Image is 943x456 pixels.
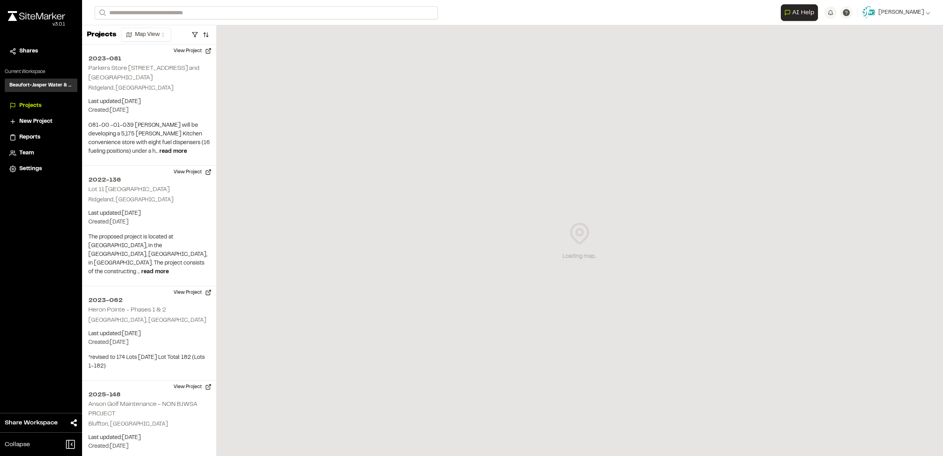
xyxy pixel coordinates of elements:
p: The proposed project is located at [GEOGRAPHIC_DATA], in the [GEOGRAPHIC_DATA], [GEOGRAPHIC_DATA]... [88,233,210,276]
p: Last updated: [DATE] [88,330,210,338]
span: New Project [19,117,52,126]
h2: Lot 11 [GEOGRAPHIC_DATA] [88,187,170,192]
p: Created: [DATE] [88,218,210,227]
h3: Beaufort-Jasper Water & Sewer Authority [9,82,73,89]
span: read more [159,149,187,154]
h2: 2023-062 [88,296,210,305]
p: [GEOGRAPHIC_DATA], [GEOGRAPHIC_DATA] [88,316,210,325]
a: Reports [9,133,73,142]
span: Team [19,149,34,158]
p: Created: [DATE] [88,106,210,115]
p: Ridgeland, [GEOGRAPHIC_DATA] [88,84,210,93]
div: Oh geez...please don't... [8,21,65,28]
p: Bluffton, [GEOGRAPHIC_DATA] [88,420,210,429]
button: View Project [169,166,216,178]
span: [PERSON_NAME] [878,8,924,17]
div: Loading map... [563,252,597,261]
p: Ridgeland, [GEOGRAPHIC_DATA] [88,196,210,205]
a: Projects [9,101,73,110]
p: Last updated: [DATE] [88,433,210,442]
button: Open AI Assistant [781,4,818,21]
span: read more [141,270,169,274]
span: Share Workspace [5,418,58,428]
h2: 2022-136 [88,175,210,185]
button: Search [95,6,109,19]
a: New Project [9,117,73,126]
a: Shares [9,47,73,56]
span: Settings [19,165,42,173]
p: Last updated: [DATE] [88,98,210,106]
span: AI Help [792,8,814,17]
button: View Project [169,286,216,299]
img: User [863,6,875,19]
img: rebrand.png [8,11,65,21]
button: [PERSON_NAME] [863,6,930,19]
h2: Heron Pointe - Phases 1 & 2 [88,307,166,313]
h2: 2025-148 [88,390,210,400]
a: Team [9,149,73,158]
h2: Anson Golf Maintenance - NON BJWSA PROJECT [88,402,197,417]
span: Shares [19,47,38,56]
h2: 2023-081 [88,54,210,64]
p: Created: [DATE] [88,442,210,451]
p: 081-00 -01-039 [PERSON_NAME] will be developing a 5,175 [PERSON_NAME] Kitchen convenience store w... [88,121,210,156]
div: Open AI Assistant [781,4,821,21]
p: Projects [87,30,116,40]
button: View Project [169,45,216,57]
p: Created: [DATE] [88,338,210,347]
span: Reports [19,133,40,142]
p: Last updated: [DATE] [88,209,210,218]
span: Projects [19,101,41,110]
span: Collapse [5,440,30,449]
a: Settings [9,165,73,173]
p: Current Workspace [5,68,77,75]
button: View Project [169,381,216,393]
p: *revised to 174 Lots [DATE] Lot Total: 182 (Lots 1-182) [88,353,210,371]
h2: Parkers Store [STREET_ADDRESS] and [GEOGRAPHIC_DATA] [88,66,199,81]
